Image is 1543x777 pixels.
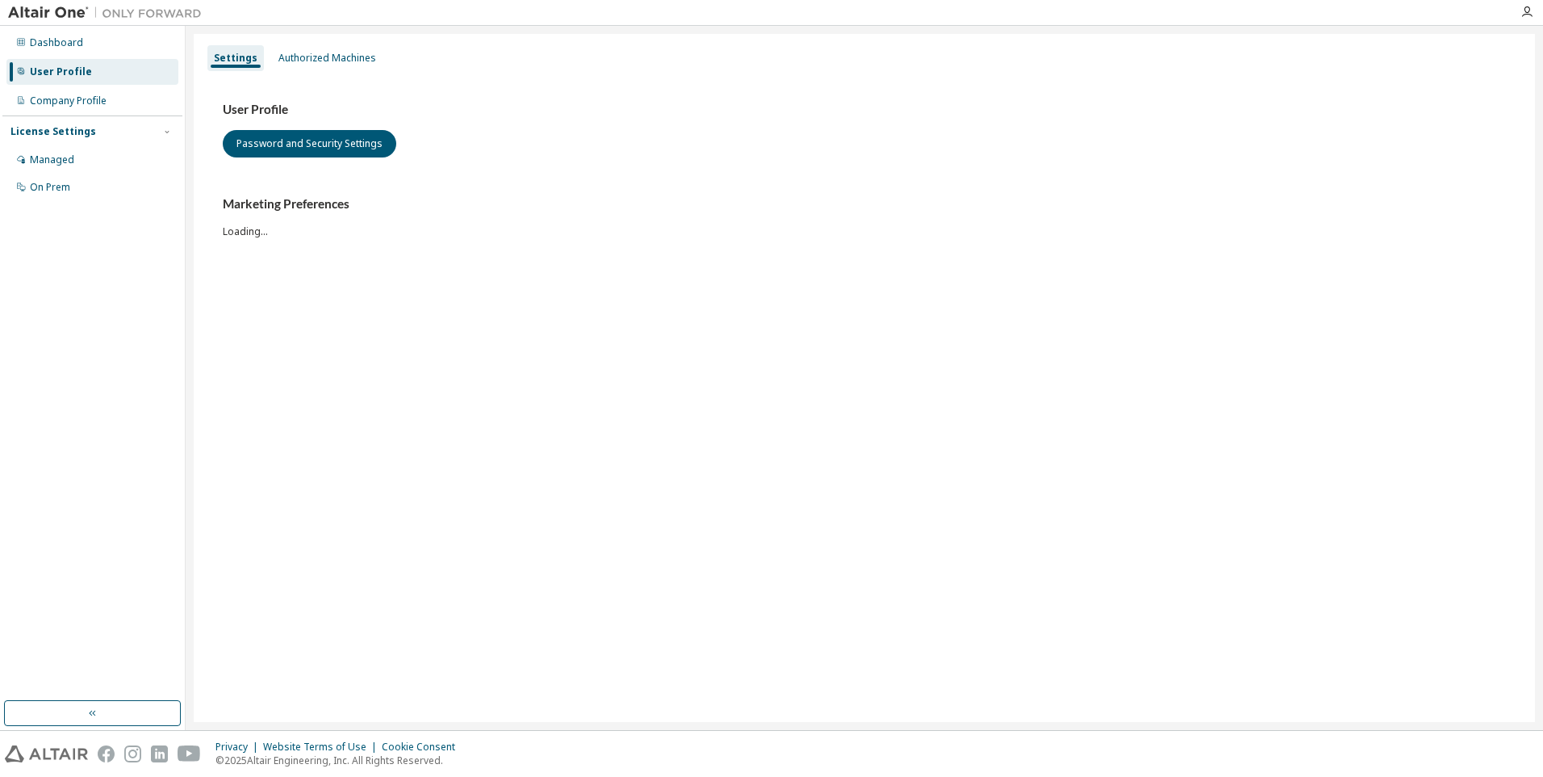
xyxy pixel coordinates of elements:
div: Company Profile [30,94,107,107]
div: Privacy [215,741,263,754]
div: Settings [214,52,257,65]
div: Website Terms of Use [263,741,382,754]
div: Managed [30,153,74,166]
div: Dashboard [30,36,83,49]
p: © 2025 Altair Engineering, Inc. All Rights Reserved. [215,754,465,767]
h3: User Profile [223,102,1506,118]
img: facebook.svg [98,745,115,762]
div: Authorized Machines [278,52,376,65]
img: altair_logo.svg [5,745,88,762]
img: instagram.svg [124,745,141,762]
div: Cookie Consent [382,741,465,754]
img: youtube.svg [178,745,201,762]
h3: Marketing Preferences [223,196,1506,212]
div: Loading... [223,196,1506,237]
div: License Settings [10,125,96,138]
div: User Profile [30,65,92,78]
button: Password and Security Settings [223,130,396,157]
img: linkedin.svg [151,745,168,762]
img: Altair One [8,5,210,21]
div: On Prem [30,181,70,194]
